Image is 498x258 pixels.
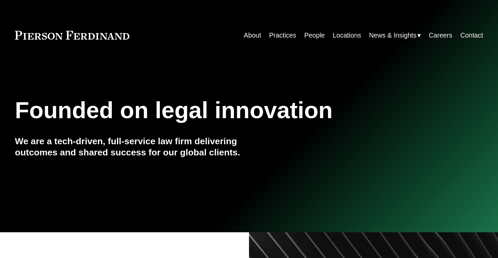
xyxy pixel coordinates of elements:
a: Careers [429,29,452,42]
a: Practices [269,29,296,42]
span: News & Insights [369,29,416,41]
a: About [244,29,261,42]
a: folder dropdown [369,29,421,42]
h4: We are a tech-driven, full-service law firm delivering outcomes and shared success for our global... [15,136,249,158]
a: People [304,29,325,42]
a: Contact [460,29,483,42]
a: Locations [333,29,361,42]
h1: Founded on legal innovation [15,97,405,124]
